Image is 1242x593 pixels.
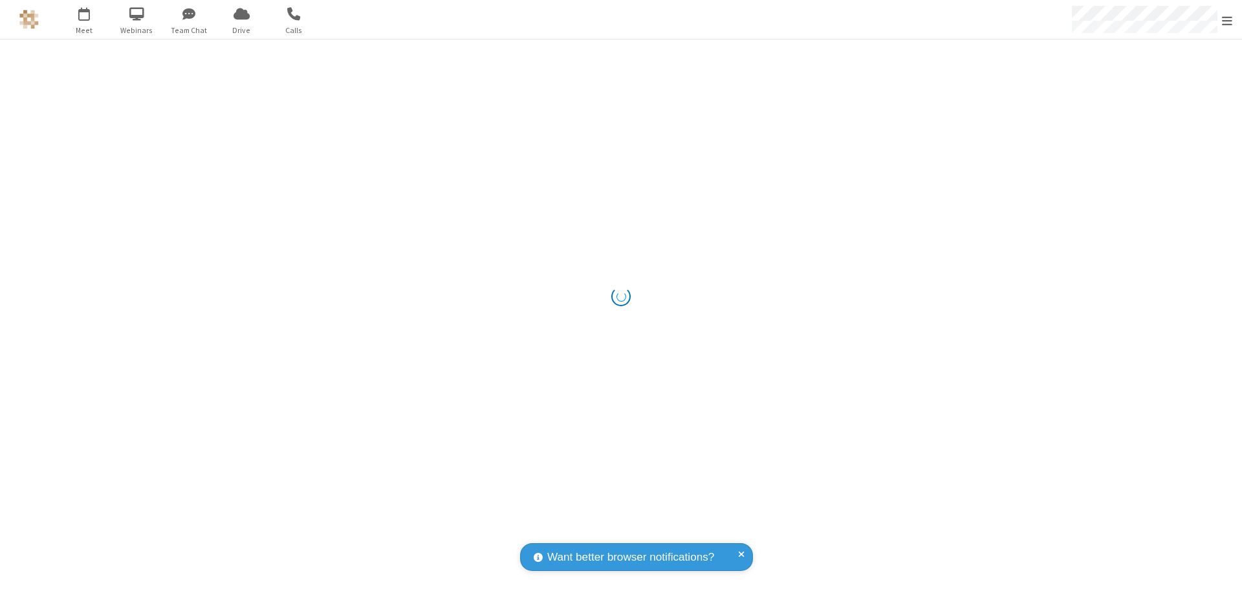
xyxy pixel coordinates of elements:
[19,10,39,29] img: QA Selenium DO NOT DELETE OR CHANGE
[270,25,318,36] span: Calls
[60,25,109,36] span: Meet
[113,25,161,36] span: Webinars
[547,549,714,566] span: Want better browser notifications?
[165,25,213,36] span: Team Chat
[217,25,266,36] span: Drive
